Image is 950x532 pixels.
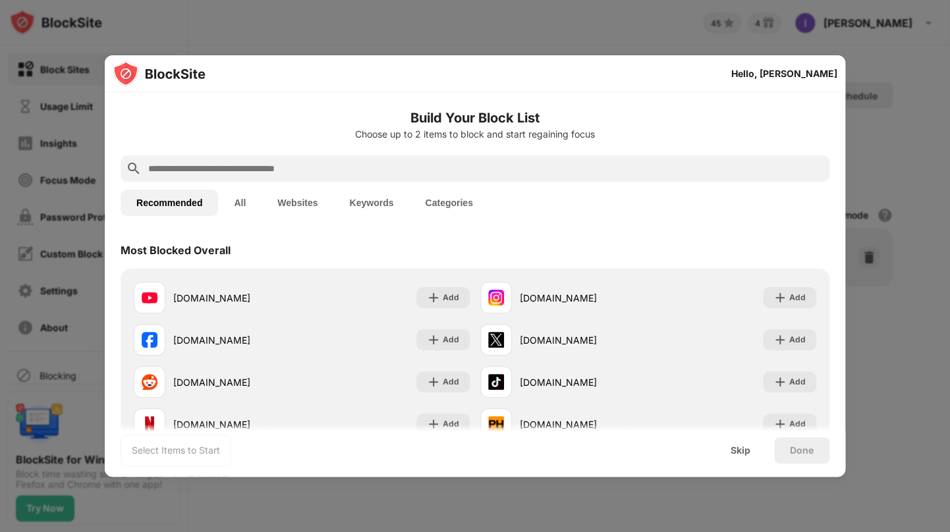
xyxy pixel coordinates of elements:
button: Categories [409,190,488,216]
div: Add [443,417,459,431]
div: Add [789,375,806,388]
button: Keywords [333,190,409,216]
img: favicons [142,290,157,306]
img: favicons [488,374,504,390]
img: logo-blocksite.svg [113,61,206,87]
div: [DOMAIN_NAME] [173,417,302,431]
div: [DOMAIN_NAME] [520,291,648,305]
div: Add [443,333,459,346]
button: Recommended [121,190,218,216]
img: search.svg [126,161,142,176]
button: Websites [262,190,333,216]
div: [DOMAIN_NAME] [520,375,648,389]
div: [DOMAIN_NAME] [520,417,648,431]
div: Add [443,291,459,304]
div: Hello, [PERSON_NAME] [731,68,837,79]
div: Add [789,291,806,304]
div: Choose up to 2 items to block and start regaining focus [121,129,829,140]
img: favicons [488,290,504,306]
img: favicons [142,332,157,348]
div: Done [790,445,814,456]
h6: Build Your Block List [121,108,829,128]
div: [DOMAIN_NAME] [520,333,648,347]
div: Most Blocked Overall [121,244,231,257]
div: Select Items to Start [132,444,220,457]
div: [DOMAIN_NAME] [173,375,302,389]
div: [DOMAIN_NAME] [173,333,302,347]
img: favicons [142,374,157,390]
div: Add [443,375,459,388]
button: All [218,190,262,216]
div: Add [789,417,806,431]
img: favicons [488,416,504,432]
div: [DOMAIN_NAME] [173,291,302,305]
div: Skip [731,445,750,456]
img: favicons [488,332,504,348]
img: favicons [142,416,157,432]
div: Add [789,333,806,346]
